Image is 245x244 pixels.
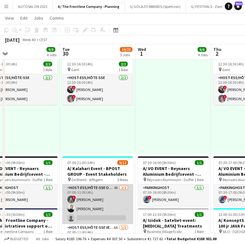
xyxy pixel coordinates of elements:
[43,67,52,72] span: 1 Role
[31,14,46,22] a: Jobs
[235,2,242,6] span: 9813
[198,47,206,52] span: 6/6
[67,62,93,66] span: 12:30-16:30 (4h)
[138,217,209,229] h3: A/ Izidok - Sateliet-event: [MEDICAL_DATA] Treatments
[223,86,227,89] span: !
[137,50,146,57] span: 1
[39,37,47,42] div: CEST
[195,160,204,165] span: 1/1
[148,196,151,199] span: !
[143,160,176,165] span: 07:30-16:00 (8h30m)
[223,196,227,199] span: !
[147,229,182,234] span: Business Village Ecoly
[72,196,76,199] span: !
[62,59,133,105] app-job-card: 12:30-16:30 (4h)2/2 Gent1 RoleHost-ess/Hôte-sse2/212:30-16:30 (4h)![PERSON_NAME]![PERSON_NAME]
[119,67,128,72] span: 1 Role
[138,184,209,206] app-card-role: Parkinghost1/107:30-16:00 (8h30m)![PERSON_NAME]
[218,62,244,66] span: 12:30-16:30 (4h)
[18,14,30,22] a: Edit
[35,236,50,241] span: All jobs
[71,67,79,72] span: Gent
[213,46,221,52] span: Thu
[147,177,193,182] span: Reynaers Aluminium - Duffel
[55,236,217,241] div: Salary €183 196.76 + Expenses €4 007.50 + Subsistence €1 727.62 =
[50,15,64,21] span: Comms
[125,0,186,13] button: S/ GOLAZO BRANDS (Sportizon)
[5,15,14,21] span: View
[222,67,230,72] span: Gent
[61,50,70,57] span: 30
[120,52,132,57] div: 5 Jobs
[119,62,128,66] span: 2/2
[198,52,208,57] div: 4 Jobs
[138,156,209,206] app-job-card: 07:30-16:00 (8h30m)1/1A/ VO EVENT - Reynaers Aluminium Bedrijfsevent - PARKING LEVERANCIERS - 29/...
[143,212,176,217] span: 17:00-22:30 (5h30m)
[43,62,52,66] span: 2/2
[62,184,133,224] app-card-role: Host-ess/Hôte-sse Onthaal-Accueill4A2/307:00-11:00 (4h)![PERSON_NAME][PERSON_NAME]
[21,37,37,42] span: Week 40
[117,160,128,165] span: 9/12
[62,166,133,177] h3: A/ Kalahari Event - BPOST GROUP - Event Stakeholders
[194,229,204,234] span: 1 Role
[43,177,52,182] span: 1 Role
[10,237,28,241] span: Budgeted
[62,46,70,52] span: Tue
[13,0,53,13] button: AUTOSALON 2023
[117,177,128,182] span: 5 Roles
[62,74,133,105] app-card-role: Host-ess/Hôte-sse2/212:30-16:30 (4h)![PERSON_NAME]![PERSON_NAME]
[138,46,146,52] span: Wed
[71,177,103,182] span: De Montil - Affligem
[223,95,227,99] span: !
[3,235,29,242] button: Budgeted
[53,0,125,13] button: A/ The Frontline Company - Planning
[234,3,242,10] a: 9813
[47,14,66,22] a: Comms
[72,95,76,99] span: !
[44,212,52,217] span: 1/1
[67,160,95,165] span: 07:00-21:00 (14h)
[46,47,55,52] span: 9/9
[34,15,43,21] span: Jobs
[166,236,217,241] span: Total Budgeted €188 931.88
[194,177,204,182] span: 1 Role
[138,166,209,177] h3: A/ VO EVENT - Reynaers Aluminium Bedrijfsevent - PARKING LEVERANCIERS - 29/09 tem 06/10
[212,50,221,57] span: 2
[20,15,28,21] span: Edit
[120,47,132,52] span: 19/22
[47,52,57,57] div: 4 Jobs
[44,160,52,165] span: 1/1
[72,86,76,89] span: !
[3,14,16,22] a: View
[43,229,52,234] span: 1 Role
[186,0,231,13] button: G/ FESTIVALS - Zomer
[5,37,20,43] div: [DATE]
[195,212,204,217] span: 1/1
